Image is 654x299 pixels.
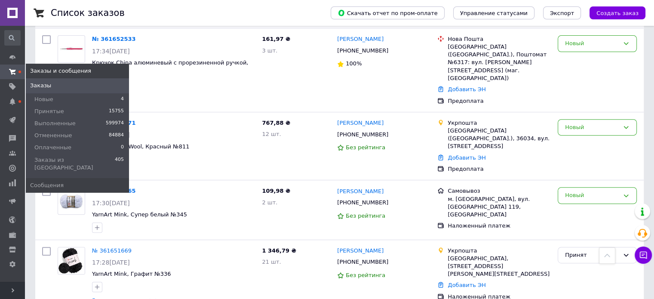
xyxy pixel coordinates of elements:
span: 21 шт. [262,259,281,265]
a: Фото товару [58,187,85,215]
div: Принят [565,251,619,260]
a: [PERSON_NAME] [337,188,384,196]
span: Без рейтинга [346,272,385,278]
a: Фото товару [58,35,85,63]
div: [GEOGRAPHIC_DATA] ([GEOGRAPHIC_DATA].), Поштомат №6317: вул. [PERSON_NAME][STREET_ADDRESS] (маг. ... [448,43,551,82]
div: [GEOGRAPHIC_DATA], [STREET_ADDRESS] [PERSON_NAME][STREET_ADDRESS] [448,255,551,278]
span: [PHONE_NUMBER] [337,131,388,138]
a: YarnArt Mink, Супер белый №345 [92,211,187,218]
span: 109,98 ₴ [262,188,290,194]
div: Укрпошта [448,119,551,127]
span: Выполненные [34,120,76,127]
div: Наложенный платеж [448,222,551,230]
img: Фото товару [58,247,85,274]
div: Предоплата [448,97,551,105]
span: Управление статусами [460,10,528,16]
span: 2 шт. [262,199,277,206]
span: 15755 [109,108,124,115]
span: Без рейтинга [346,144,385,151]
span: 17:28[DATE] [92,259,130,266]
a: [PERSON_NAME] [337,119,384,127]
div: [GEOGRAPHIC_DATA] ([GEOGRAPHIC_DATA].), 36034, вул. [STREET_ADDRESS] [448,127,551,151]
button: Управление статусами [453,6,534,19]
a: № 361651669 [92,247,132,254]
span: [PHONE_NUMBER] [337,259,388,265]
span: [PHONE_NUMBER] [337,47,388,54]
span: 161,97 ₴ [262,36,290,42]
span: Заказы и сообщения [30,67,91,75]
span: 3 шт. [262,47,277,54]
button: Чат с покупателем [635,247,652,264]
img: Фото товару [58,192,85,210]
span: 599974 [106,120,124,127]
span: 12 шт. [262,131,281,137]
span: 0 [121,144,124,151]
span: Скачать отчет по пром-оплате [338,9,438,17]
span: 17:34[DATE] [92,48,130,55]
h1: Список заказов [51,8,125,18]
button: Экспорт [543,6,581,19]
div: Самовывоз [448,187,551,195]
span: 84884 [109,132,124,139]
div: Предоплата [448,165,551,173]
span: 405 [115,156,124,172]
span: 1 346,79 ₴ [262,247,296,254]
span: 767,88 ₴ [262,120,290,126]
span: Отмененные [34,132,72,139]
button: Скачать отчет по пром-оплате [331,6,445,19]
a: Крючок China алюминевый с прорезиненной ручкой, 3.00мм [92,59,248,74]
a: Заказы [26,78,129,93]
span: Экспорт [550,10,574,16]
a: YarnArt Mink, Графит №336 [92,271,171,277]
div: Нова Пошта [448,35,551,43]
div: Укрпошта [448,247,551,255]
span: Новые [34,96,53,103]
span: Принятые [34,108,64,115]
a: Gazzal Baby Wool, Красный №811 [92,143,190,150]
div: Новый [565,191,619,200]
span: 100% [346,60,362,67]
a: Добавить ЭН [448,154,485,161]
div: м. [GEOGRAPHIC_DATA], вул. [GEOGRAPHIC_DATA] 119, [GEOGRAPHIC_DATA] [448,195,551,219]
span: [PHONE_NUMBER] [337,199,388,206]
span: Заказы из [GEOGRAPHIC_DATA] [34,156,115,172]
span: 4 [121,96,124,103]
div: Новый [565,123,619,132]
a: № 361652533 [92,36,136,42]
a: [PERSON_NAME] [337,35,384,43]
button: Создать заказ [590,6,645,19]
a: Добавить ЭН [448,282,485,288]
span: Создать заказ [596,10,639,16]
span: Сообщения [30,182,64,189]
span: 17:30[DATE] [92,200,130,207]
a: [PERSON_NAME] [337,247,384,255]
a: Сообщения [26,178,129,193]
span: Оплаченные [34,144,71,151]
a: Создать заказ [581,9,645,16]
span: Без рейтинга [346,213,385,219]
span: Заказы [30,82,51,89]
a: Добавить ЭН [448,86,485,92]
div: Новый [565,39,619,48]
img: Фото товару [58,40,85,58]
